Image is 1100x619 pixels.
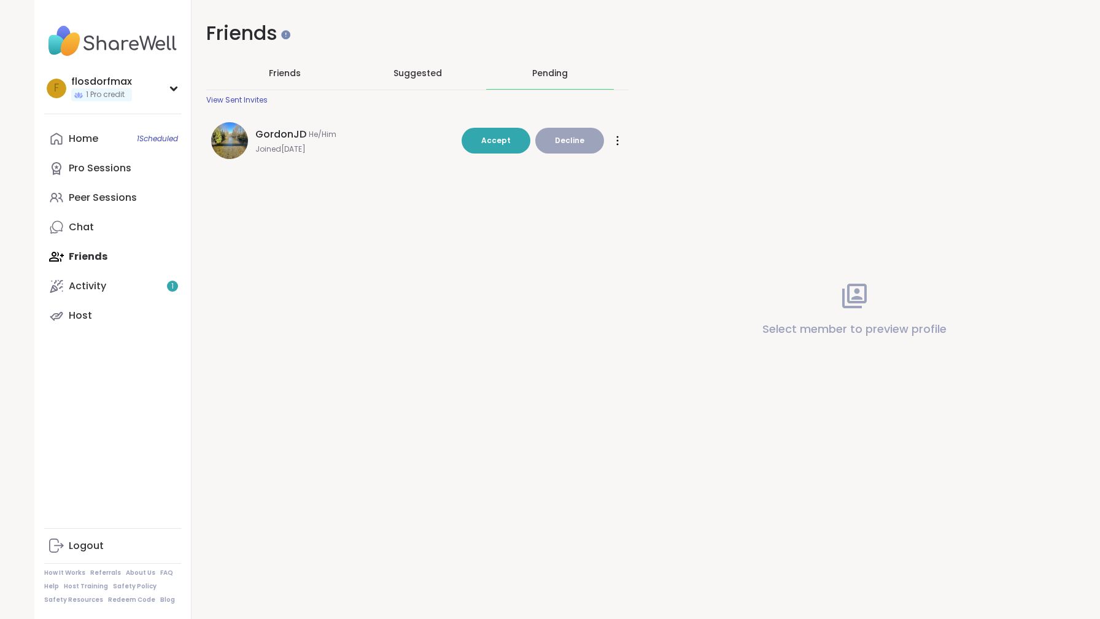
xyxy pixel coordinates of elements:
a: Help [44,582,59,591]
a: FAQ [160,569,173,577]
span: GordonJD [255,127,306,142]
button: Accept [462,128,530,154]
div: Logout [69,539,104,553]
div: Pending [532,67,568,79]
a: How It Works [44,569,85,577]
span: 1 Scheduled [137,134,178,144]
a: Safety Resources [44,596,103,604]
span: 1 Pro credit [86,90,125,100]
button: Decline [535,128,604,154]
a: Chat [44,212,181,242]
div: View Sent Invites [206,95,268,105]
a: Safety Policy [113,582,157,591]
span: Friends [269,67,301,79]
span: Accept [481,135,511,146]
p: Select member to preview profile [762,321,947,338]
img: ShareWell Nav Logo [44,20,181,63]
div: Chat [69,220,94,234]
div: Peer Sessions [69,191,137,204]
div: Pro Sessions [69,162,131,175]
div: flosdorfmax [71,75,132,88]
h1: Friends [206,20,629,47]
iframe: Spotlight [281,30,290,39]
img: GordonJD [211,122,248,159]
span: 1 [171,281,174,292]
a: Referrals [90,569,121,577]
a: Home1Scheduled [44,124,181,154]
a: Activity1 [44,271,181,301]
a: About Us [126,569,155,577]
span: Decline [555,135,584,146]
div: Home [69,132,98,146]
span: Suggested [393,67,442,79]
span: He/Him [309,130,336,139]
a: Redeem Code [108,596,155,604]
div: Host [69,309,92,322]
a: Host [44,301,181,330]
a: Peer Sessions [44,183,181,212]
a: Blog [160,596,175,604]
span: f [54,80,59,96]
a: Host Training [64,582,108,591]
a: Pro Sessions [44,154,181,183]
span: Joined [DATE] [255,144,454,154]
a: Logout [44,531,181,561]
div: Activity [69,279,106,293]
